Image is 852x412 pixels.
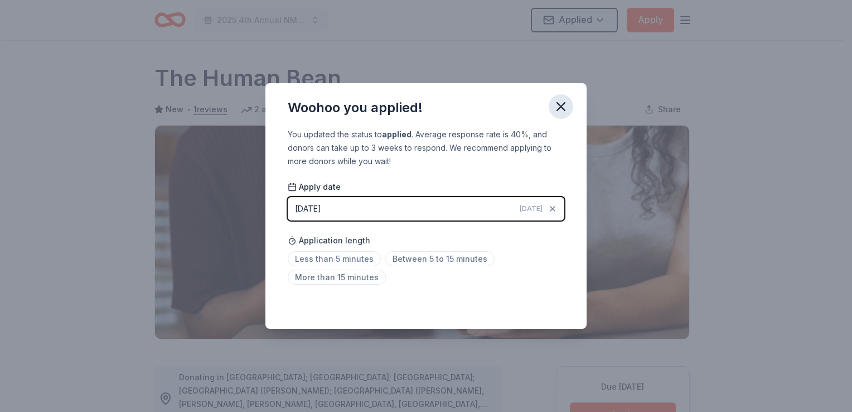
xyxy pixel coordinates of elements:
[288,251,381,266] span: Less than 5 minutes
[288,234,370,247] span: Application length
[288,181,341,193] span: Apply date
[295,202,321,215] div: [DATE]
[288,99,423,117] div: Woohoo you applied!
[385,251,495,266] span: Between 5 to 15 minutes
[382,130,412,139] b: applied
[520,204,543,213] span: [DATE]
[288,128,564,168] div: You updated the status to . Average response rate is 40%, and donors can take up to 3 weeks to re...
[288,270,386,285] span: More than 15 minutes
[288,197,564,221] button: [DATE][DATE]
